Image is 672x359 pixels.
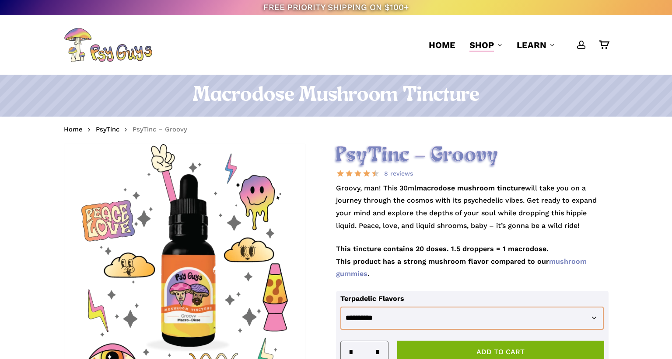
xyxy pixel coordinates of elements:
a: Shop [469,39,503,51]
a: Home [429,39,455,51]
a: Home [64,125,83,134]
nav: Main Menu [422,15,609,75]
span: Home [429,40,455,50]
img: PsyGuys [64,28,152,62]
p: Groovy, man! This 30ml will take you on a journey through the cosmos with its psychedelic vibes. ... [336,182,609,243]
h1: Macrodose Mushroom Tincture [64,83,609,108]
a: Learn [517,39,555,51]
span: Learn [517,40,546,50]
a: Cart [599,40,609,50]
strong: This product has a strong mushroom flavor compared to our . [336,257,587,278]
span: Shop [469,40,494,50]
label: Terpadelic Flavors [340,294,404,303]
strong: This tincture contains 20 doses. 1.5 droppers = 1 macrodose. [336,245,549,253]
a: PsyTinc [96,125,119,134]
strong: macrodose mushroom tincture [416,184,525,192]
h2: PsyTinc – Groovy [336,144,609,168]
span: PsyTinc – Groovy [133,125,187,133]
